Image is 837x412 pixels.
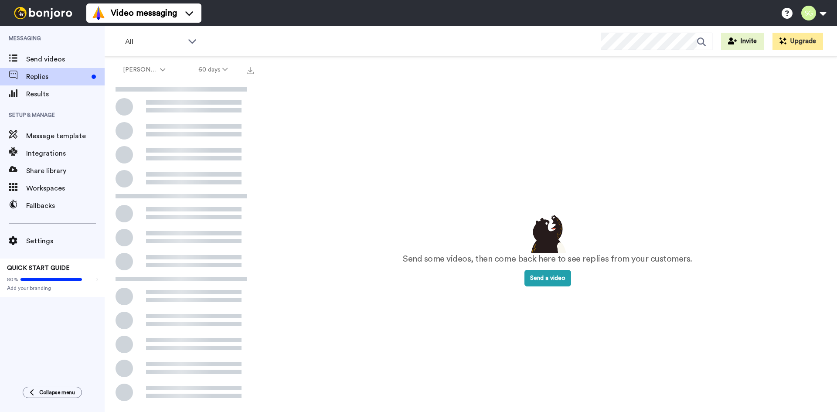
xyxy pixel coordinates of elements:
[123,65,158,74] span: [PERSON_NAME]
[26,131,105,141] span: Message template
[403,253,692,266] p: Send some videos, then come back here to see replies from your customers.
[182,62,244,78] button: 60 days
[244,63,256,76] button: Export all results that match these filters now.
[26,201,105,211] span: Fallbacks
[7,276,18,283] span: 80%
[39,389,75,396] span: Collapse menu
[524,270,571,286] button: Send a video
[106,62,182,78] button: [PERSON_NAME]
[111,7,177,19] span: Video messaging
[524,275,571,281] a: Send a video
[26,183,105,194] span: Workspaces
[26,54,105,65] span: Send videos
[7,285,98,292] span: Add your branding
[125,37,184,47] span: All
[247,67,254,74] img: export.svg
[772,33,823,50] button: Upgrade
[92,6,105,20] img: vm-color.svg
[26,148,105,159] span: Integrations
[7,265,70,271] span: QUICK START GUIDE
[526,213,569,253] img: results-emptystates.png
[10,7,76,19] img: bj-logo-header-white.svg
[26,72,88,82] span: Replies
[26,236,105,246] span: Settings
[26,89,105,99] span: Results
[23,387,82,398] button: Collapse menu
[721,33,764,50] button: Invite
[26,166,105,176] span: Share library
